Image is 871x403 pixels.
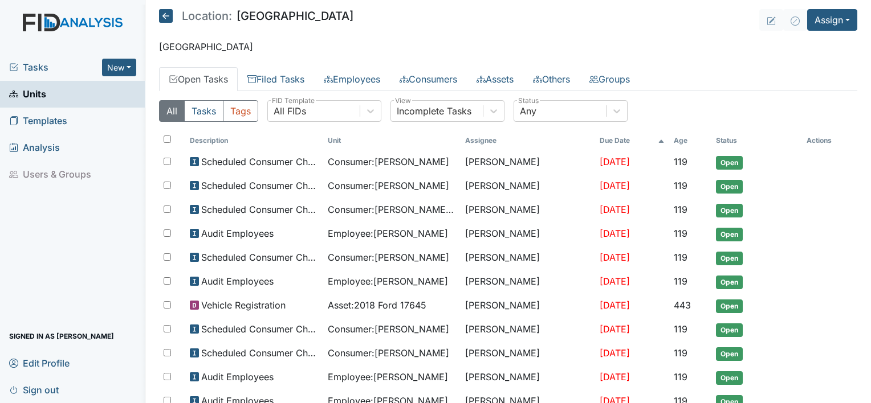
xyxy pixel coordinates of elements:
[9,327,114,345] span: Signed in as [PERSON_NAME]
[159,9,353,23] h5: [GEOGRAPHIC_DATA]
[807,9,857,31] button: Assign
[600,180,630,191] span: [DATE]
[328,346,449,360] span: Consumer : [PERSON_NAME]
[390,67,467,91] a: Consumers
[461,342,595,365] td: [PERSON_NAME]
[600,228,630,239] span: [DATE]
[184,100,223,122] button: Tasks
[461,318,595,342] td: [PERSON_NAME]
[716,299,743,313] span: Open
[328,227,448,240] span: Employee : [PERSON_NAME]
[600,347,630,359] span: [DATE]
[716,156,743,170] span: Open
[674,371,687,383] span: 119
[674,347,687,359] span: 119
[716,323,743,337] span: Open
[600,275,630,287] span: [DATE]
[9,139,60,157] span: Analysis
[520,104,536,118] div: Any
[461,198,595,222] td: [PERSON_NAME]
[674,323,687,335] span: 119
[397,104,471,118] div: Incomplete Tasks
[274,104,306,118] div: All FIDs
[461,294,595,318] td: [PERSON_NAME]
[159,100,258,122] div: Type filter
[669,131,711,150] th: Toggle SortBy
[461,270,595,294] td: [PERSON_NAME]
[328,250,449,264] span: Consumer : [PERSON_NAME]
[716,228,743,241] span: Open
[802,131,857,150] th: Actions
[9,85,46,103] span: Units
[600,323,630,335] span: [DATE]
[201,298,286,312] span: Vehicle Registration
[102,59,136,76] button: New
[314,67,390,91] a: Employees
[716,180,743,194] span: Open
[201,203,318,216] span: Scheduled Consumer Chart Review
[600,204,630,215] span: [DATE]
[201,274,274,288] span: Audit Employees
[600,252,630,263] span: [DATE]
[159,40,857,54] p: [GEOGRAPHIC_DATA]
[461,365,595,389] td: [PERSON_NAME]
[164,135,171,143] input: Toggle All Rows Selected
[674,299,691,311] span: 443
[238,67,314,91] a: Filed Tasks
[674,156,687,167] span: 119
[328,370,448,384] span: Employee : [PERSON_NAME]
[711,131,802,150] th: Toggle SortBy
[716,252,743,265] span: Open
[328,298,426,312] span: Asset : 2018 Ford 17645
[674,228,687,239] span: 119
[716,347,743,361] span: Open
[328,155,449,168] span: Consumer : [PERSON_NAME]
[328,203,456,216] span: Consumer : [PERSON_NAME][GEOGRAPHIC_DATA]
[159,100,185,122] button: All
[600,299,630,311] span: [DATE]
[461,150,595,174] td: [PERSON_NAME]
[716,204,743,217] span: Open
[328,274,448,288] span: Employee : [PERSON_NAME]
[716,275,743,289] span: Open
[201,250,318,264] span: Scheduled Consumer Chart Review
[185,131,323,150] th: Toggle SortBy
[201,370,274,384] span: Audit Employees
[323,131,461,150] th: Toggle SortBy
[467,67,523,91] a: Assets
[461,131,595,150] th: Assignee
[580,67,640,91] a: Groups
[201,155,318,168] span: Scheduled Consumer Chart Review
[674,275,687,287] span: 119
[182,10,232,22] span: Location:
[201,346,318,360] span: Scheduled Consumer Chart Review
[461,174,595,198] td: [PERSON_NAME]
[674,204,687,215] span: 119
[523,67,580,91] a: Others
[9,354,70,372] span: Edit Profile
[461,246,595,270] td: [PERSON_NAME]
[9,381,59,398] span: Sign out
[328,322,449,336] span: Consumer : [PERSON_NAME]
[328,179,449,192] span: Consumer : [PERSON_NAME]
[595,131,669,150] th: Toggle SortBy
[201,227,274,240] span: Audit Employees
[159,67,238,91] a: Open Tasks
[674,252,687,263] span: 119
[461,222,595,246] td: [PERSON_NAME]
[600,156,630,167] span: [DATE]
[201,322,318,336] span: Scheduled Consumer Chart Review
[600,371,630,383] span: [DATE]
[716,371,743,385] span: Open
[9,60,102,74] a: Tasks
[223,100,258,122] button: Tags
[201,179,318,192] span: Scheduled Consumer Chart Review
[674,180,687,191] span: 119
[9,112,67,130] span: Templates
